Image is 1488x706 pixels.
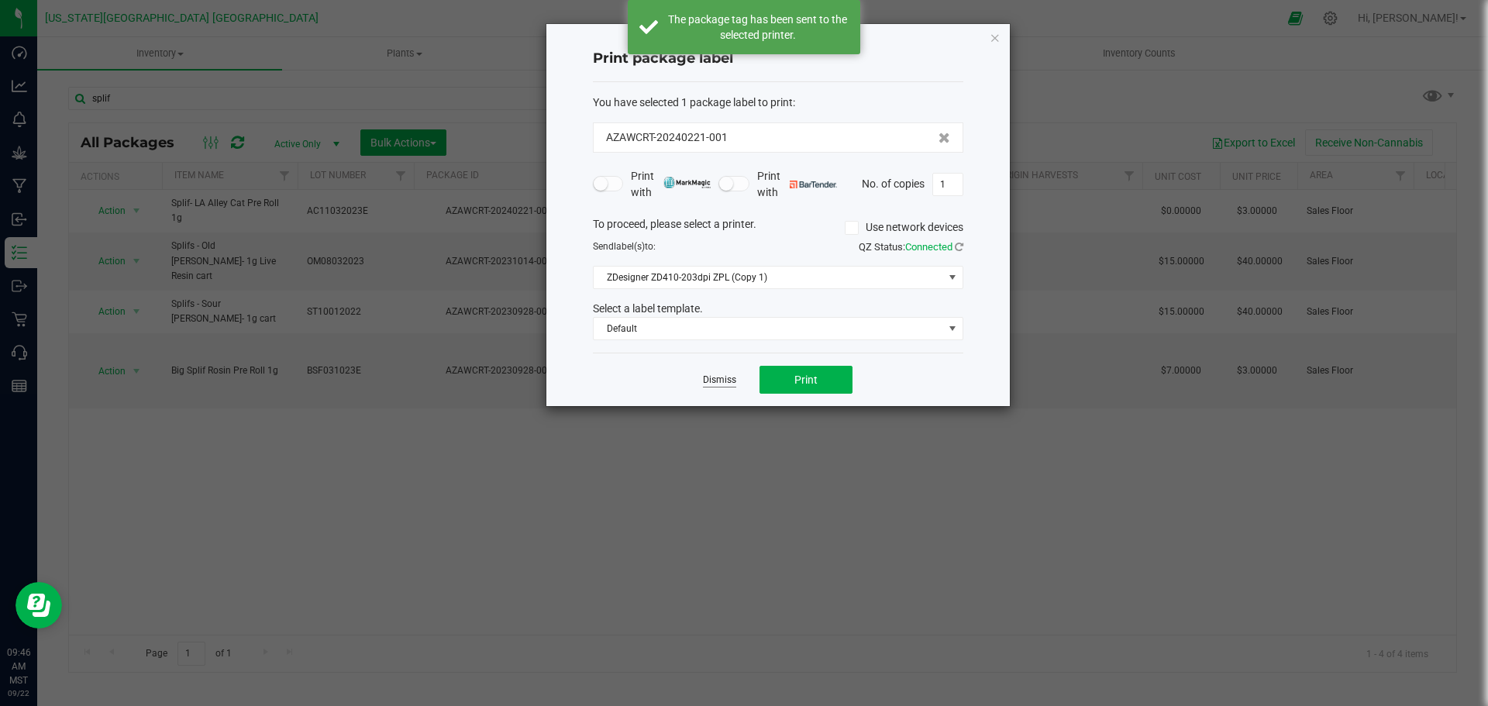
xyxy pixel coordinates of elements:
[759,366,852,394] button: Print
[663,177,711,188] img: mark_magic_cybra.png
[594,267,943,288] span: ZDesigner ZD410-203dpi ZPL (Copy 1)
[845,219,963,236] label: Use network devices
[631,168,711,201] span: Print with
[790,181,837,188] img: bartender.png
[905,241,952,253] span: Connected
[862,177,925,189] span: No. of copies
[581,301,975,317] div: Select a label template.
[703,374,736,387] a: Dismiss
[581,216,975,239] div: To proceed, please select a printer.
[594,318,943,339] span: Default
[593,49,963,69] h4: Print package label
[593,96,793,108] span: You have selected 1 package label to print
[666,12,849,43] div: The package tag has been sent to the selected printer.
[757,168,837,201] span: Print with
[859,241,963,253] span: QZ Status:
[614,241,645,252] span: label(s)
[794,374,818,386] span: Print
[593,241,656,252] span: Send to:
[593,95,963,111] div: :
[606,129,728,146] span: AZAWCRT-20240221-001
[15,582,62,629] iframe: Resource center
